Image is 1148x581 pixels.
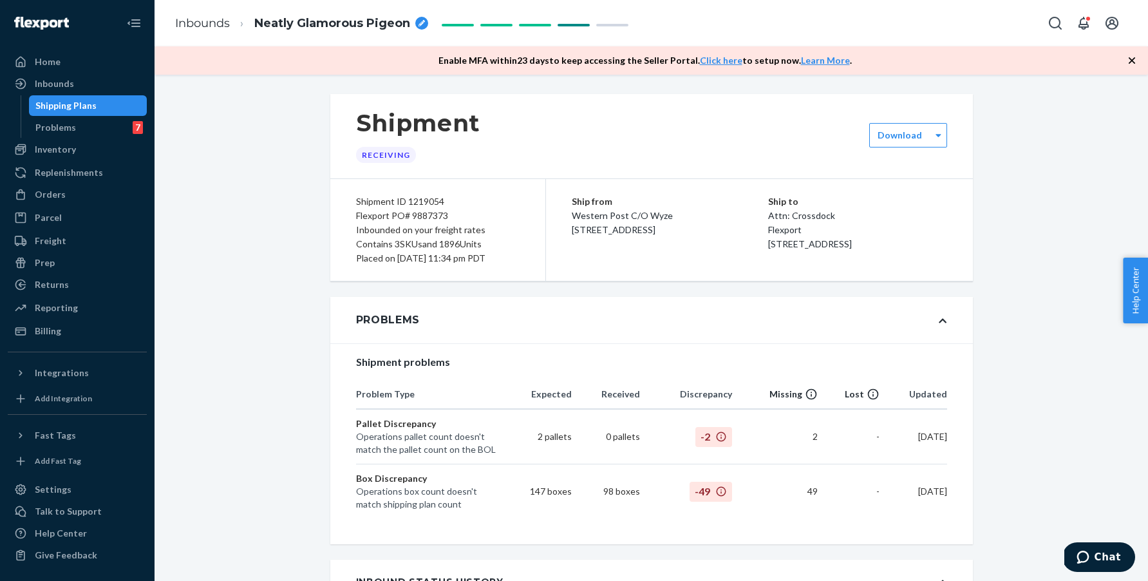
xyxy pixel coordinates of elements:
div: Placed on [DATE] 11:34 pm PDT [356,251,520,265]
a: Reporting [8,298,147,318]
p: Flexport [768,223,947,237]
div: Freight [35,234,66,247]
a: Prep [8,252,147,273]
div: Talk to Support [35,505,102,518]
p: Attn: Crossdock [768,209,947,223]
button: Fast Tags [8,425,147,446]
iframe: Opens a widget where you can chat to one of our agents [1064,542,1135,575]
div: Problems [356,312,420,328]
div: Reporting [35,301,78,314]
button: Close Navigation [121,10,147,36]
button: Integrations [8,363,147,383]
span: [STREET_ADDRESS] [768,238,852,249]
div: Returns [35,278,69,291]
div: Shipment ID 1219054 [356,195,520,209]
div: Shipping Plans [35,99,97,112]
span: Pallet Discrepancy [356,418,436,429]
div: Give Feedback [35,549,97,562]
div: Orders [35,188,66,201]
div: Integrations [35,367,89,379]
a: Learn More [801,55,850,66]
div: Operations box count doesn't match shipping plan count [356,485,498,511]
div: Fast Tags [35,429,76,442]
div: Parcel [35,211,62,224]
label: Download [878,129,922,142]
span: Box Discrepancy [356,473,427,484]
a: Help Center [8,523,147,544]
div: Add Fast Tag [35,455,81,466]
a: Add Fast Tag [8,451,147,471]
div: Add Integration [35,393,92,404]
p: Enable MFA within 23 days to keep accessing the Seller Portal. to setup now. . [438,54,852,67]
div: Replenishments [35,166,103,179]
span: -49 [690,482,732,502]
p: Ship to [768,195,947,209]
td: [DATE] [880,464,947,519]
button: Give Feedback [8,545,147,566]
span: -2 [695,427,732,447]
a: Replenishments [8,162,147,183]
td: 0 pallets [572,410,640,464]
div: Lost [818,388,880,401]
th: Expected [498,380,572,410]
div: Problems [35,121,76,134]
div: Inventory [35,143,76,156]
button: Talk to Support [8,501,147,522]
div: Flexport PO# 9887373 [356,209,520,223]
a: Add Integration [8,388,147,409]
div: Help Center [35,527,87,540]
a: Orders [8,184,147,205]
td: 147 boxes [498,464,572,519]
div: Prep [35,256,55,269]
div: Receiving [356,147,416,163]
div: 7 [133,121,143,134]
div: Contains 3 SKUs and 1896 Units [356,237,520,251]
div: Inbounded on your freight rates [356,223,520,237]
a: Shipping Plans [29,95,147,116]
td: [DATE] [880,410,947,464]
div: Operations pallet count doesn't match the pallet count on the BOL [356,430,498,456]
div: Settings [35,483,71,496]
h1: Shipment [356,110,480,137]
a: Inbounds [8,73,147,94]
p: Ship from [572,195,768,209]
button: Open notifications [1071,10,1096,36]
div: Inbounds [35,77,74,90]
a: Click here [700,55,742,66]
a: Parcel [8,207,147,228]
td: - [818,410,880,464]
button: Open Search Box [1042,10,1068,36]
td: 2 [732,410,818,464]
img: Flexport logo [14,17,69,30]
ol: breadcrumbs [165,5,438,43]
a: Problems7 [29,117,147,138]
a: Settings [8,479,147,500]
div: Shipment problems [356,354,947,370]
a: Inbounds [175,16,230,30]
button: Open account menu [1099,10,1125,36]
td: 49 [732,464,818,519]
td: 98 boxes [572,464,640,519]
td: - [818,464,880,519]
th: Discrepancy [640,380,732,410]
a: Inventory [8,139,147,160]
span: Neatly Glamorous Pigeon [254,15,410,32]
th: Received [572,380,640,410]
span: Western Post C/O Wyze [STREET_ADDRESS] [572,210,673,235]
button: Help Center [1123,258,1148,323]
a: Billing [8,321,147,341]
a: Home [8,52,147,72]
div: Home [35,55,61,68]
td: 2 pallets [498,410,572,464]
a: Freight [8,231,147,251]
div: Missing [732,388,818,401]
div: Billing [35,325,61,338]
a: Returns [8,274,147,295]
th: Updated [880,380,947,410]
th: Problem Type [356,380,498,410]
